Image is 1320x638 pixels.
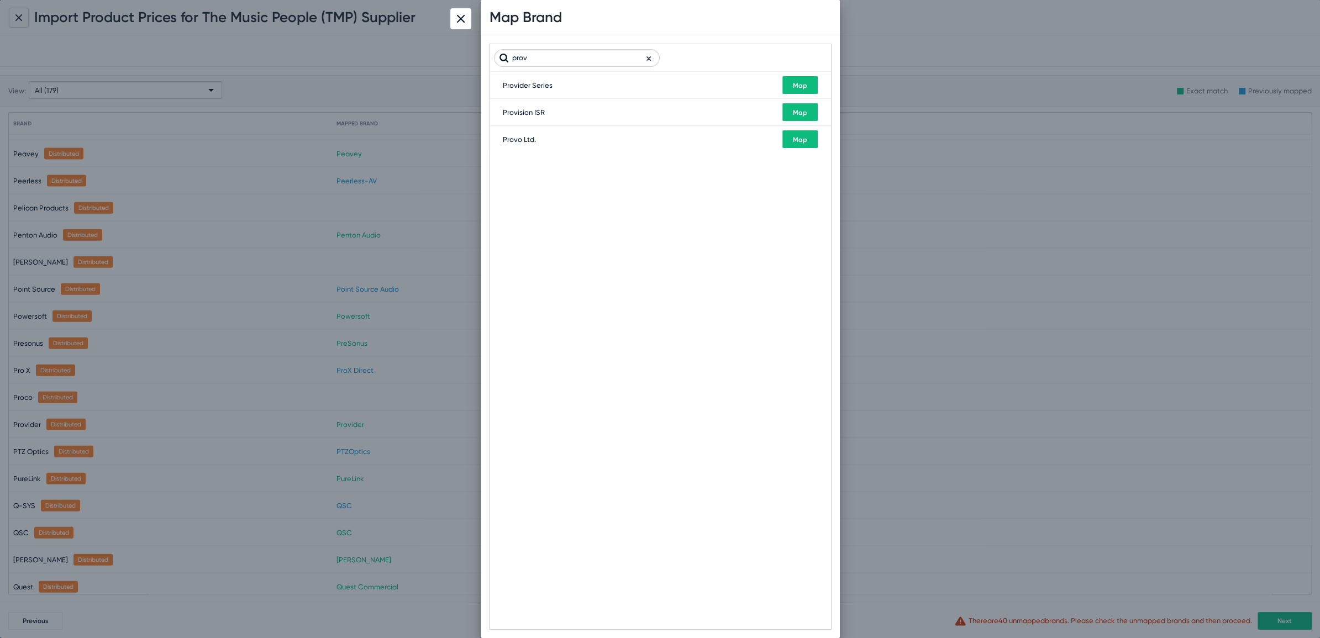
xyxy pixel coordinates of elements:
[793,136,807,144] span: Map
[782,76,818,94] button: Map
[503,108,545,117] div: Provision ISR
[782,130,818,148] button: Map
[457,15,465,23] img: close.svg
[782,103,818,121] button: Map
[503,81,553,89] div: Provider Series
[494,49,660,67] input: Search brands
[490,9,562,26] h1: Map Brand
[793,109,807,117] span: Map
[503,135,536,144] div: Provo Ltd.
[793,82,807,89] span: Map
